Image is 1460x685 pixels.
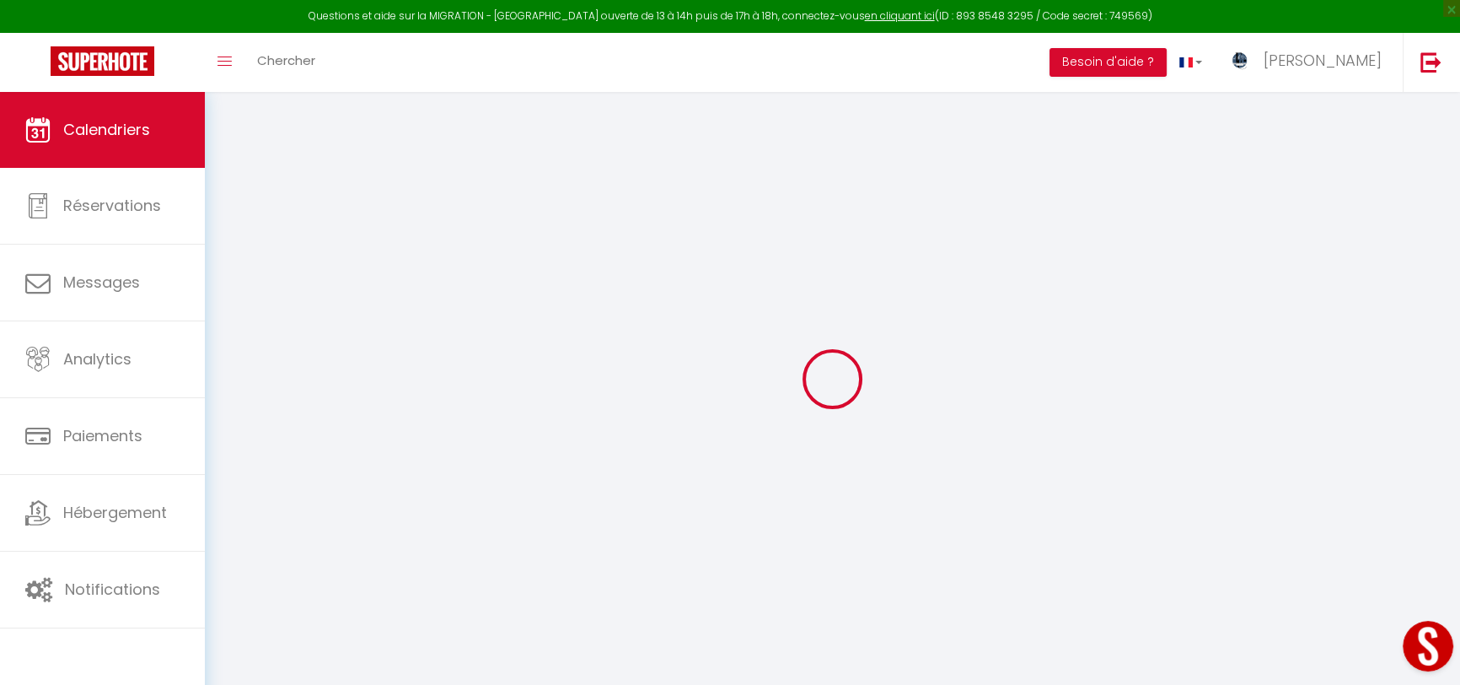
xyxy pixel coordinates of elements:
[63,272,140,293] span: Messages
[63,348,132,369] span: Analytics
[51,46,154,76] img: Super Booking
[1215,33,1403,92] a: ... [PERSON_NAME]
[1227,48,1253,73] img: ...
[1049,48,1167,77] button: Besoin d'aide ?
[865,8,935,23] a: en cliquant ici
[257,51,315,69] span: Chercher
[1420,51,1441,73] img: logout
[63,502,167,523] span: Hébergement
[63,195,161,216] span: Réservations
[244,33,328,92] a: Chercher
[63,119,150,140] span: Calendriers
[1264,50,1382,71] span: [PERSON_NAME]
[1389,614,1460,685] iframe: LiveChat chat widget
[63,425,142,446] span: Paiements
[65,579,160,600] span: Notifications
